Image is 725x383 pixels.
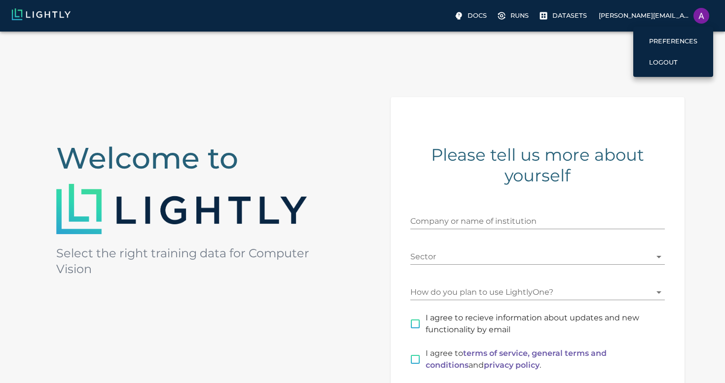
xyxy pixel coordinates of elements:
[645,55,682,70] label: Logout
[649,58,678,67] p: Logout
[649,36,697,46] p: Preferences
[645,34,701,49] label: Preferences
[645,55,701,70] a: Logout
